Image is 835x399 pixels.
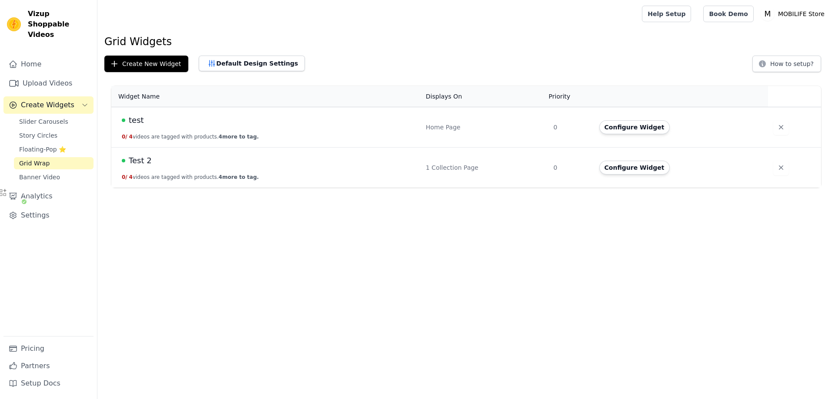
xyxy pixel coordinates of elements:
[19,173,60,181] span: Banner Video
[773,119,789,135] button: Delete widget
[129,155,152,167] span: Test 2
[199,56,305,71] button: Default Design Settings
[14,157,94,169] a: Grid Wrap
[3,340,94,357] a: Pricing
[752,62,821,70] a: How to setup?
[3,75,94,92] a: Upload Videos
[548,107,594,148] td: 0
[122,174,127,180] span: 0 /
[7,17,21,31] img: Vizup
[122,134,127,140] span: 0 /
[19,117,68,126] span: Slider Carousels
[761,6,828,22] button: M MOBILIFE Store
[104,56,188,72] button: Create New Widget
[14,115,94,128] a: Slider Carousels
[219,134,259,140] span: 4 more to tag.
[3,56,94,73] a: Home
[548,86,594,107] th: Priority
[775,6,828,22] p: MOBILIFE Store
[599,120,670,134] button: Configure Widget
[19,131,57,140] span: Story Circles
[122,159,125,162] span: Live Published
[219,174,259,180] span: 4 more to tag.
[599,161,670,175] button: Configure Widget
[14,129,94,142] a: Story Circles
[129,134,133,140] span: 4
[642,6,691,22] a: Help Setup
[773,160,789,175] button: Delete widget
[426,163,543,172] div: 1 Collection Page
[122,119,125,122] span: Live Published
[21,100,74,110] span: Create Widgets
[703,6,753,22] a: Book Demo
[122,133,259,140] button: 0/ 4videos are tagged with products.4more to tag.
[122,174,259,181] button: 0/ 4videos are tagged with products.4more to tag.
[104,35,828,49] h1: Grid Widgets
[14,143,94,155] a: Floating-Pop ⭐
[3,375,94,392] a: Setup Docs
[3,357,94,375] a: Partners
[19,159,50,168] span: Grid Wrap
[421,86,548,107] th: Displays On
[129,174,133,180] span: 4
[129,114,144,126] span: test
[3,188,94,205] a: Analytics
[764,10,771,18] text: M
[426,123,543,132] div: Home Page
[3,96,94,114] button: Create Widgets
[548,148,594,188] td: 0
[111,86,421,107] th: Widget Name
[19,145,66,154] span: Floating-Pop ⭐
[28,9,90,40] span: Vizup Shoppable Videos
[3,207,94,224] a: Settings
[14,171,94,183] a: Banner Video
[752,56,821,72] button: How to setup?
